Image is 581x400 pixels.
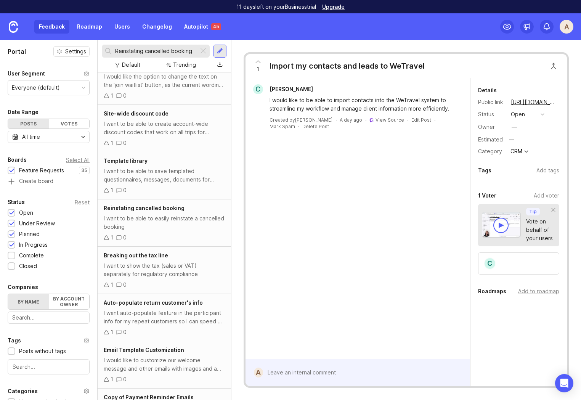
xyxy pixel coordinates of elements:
[526,217,553,243] div: Vote on behalf of your users
[104,309,225,326] div: I want auto-populate feature in the participant info for my repeat customers so I can speed up th...
[236,3,316,11] p: 11 days left on your Business trial
[111,328,113,336] div: 1
[510,149,522,154] div: CRM
[478,86,497,95] div: Details
[104,347,184,353] span: Email Template Customization
[8,294,49,309] label: By name
[213,24,219,30] p: 45
[376,117,404,123] a: View Source
[19,251,44,260] div: Complete
[81,167,87,173] p: 35
[8,387,38,396] div: Categories
[110,20,135,34] a: Users
[369,118,374,122] img: gong
[529,209,537,215] p: Tip
[478,287,506,296] div: Roadmaps
[407,117,408,123] div: ·
[111,139,113,147] div: 1
[98,58,231,105] a: Ability to Change 'Join Waitlist' Button TextI would like the option to change the text on the 'j...
[98,105,231,152] a: Site-wide discount codeI want to be able to create account-wide discount codes that work on all t...
[340,117,362,123] a: A day ago
[270,96,455,113] div: I would like to be able to import contacts into the WeTravel system to streamline my workflow and...
[257,65,259,73] span: 1
[12,313,85,322] input: Search...
[482,212,521,238] img: video-thumbnail-vote-d41b83416815613422e2ca741bf692cc.jpg
[104,299,203,306] span: Auto-populate return customer's info
[8,178,90,185] a: Create board
[123,328,127,336] div: 0
[270,61,425,71] div: Import my contacts and leads to WeTravel
[49,294,90,309] label: By account owner
[19,241,48,249] div: In Progress
[122,61,140,69] div: Default
[518,287,559,296] div: Add to roadmap
[180,20,226,34] a: Autopilot 45
[77,134,89,140] svg: toggle icon
[8,47,26,56] h1: Portal
[104,110,169,117] span: Site-wide discount code
[411,117,431,123] div: Edit Post
[19,347,66,355] div: Posts without tags
[104,214,225,231] div: I want to be able to easily reinstate a cancelled booking
[478,98,505,106] div: Public link
[270,117,332,123] div: Created by [PERSON_NAME]
[8,336,21,345] div: Tags
[270,123,295,130] button: Mark Spam
[138,20,177,34] a: Changelog
[123,233,127,242] div: 0
[365,117,366,123] div: ·
[53,46,90,57] button: Settings
[19,219,55,228] div: Under Review
[478,147,505,156] div: Category
[546,58,561,74] button: Close button
[8,69,45,78] div: User Segment
[478,123,505,131] div: Owner
[249,84,319,94] a: C[PERSON_NAME]
[49,119,90,129] div: Votes
[511,110,525,119] div: open
[254,368,263,378] div: A
[22,133,40,141] div: All time
[8,108,39,117] div: Date Range
[65,48,86,55] span: Settings
[19,262,37,270] div: Closed
[509,97,559,107] a: [URL][DOMAIN_NAME]
[555,374,573,392] div: Open Intercom Messenger
[104,252,168,259] span: Breaking out the tax line
[123,281,127,289] div: 0
[298,123,299,130] div: ·
[98,152,231,199] a: Template libraryI want to be able to save templated questionnaires, messages, documents for eSign...
[507,135,517,145] div: —
[98,247,231,294] a: Breaking out the tax lineI want to show the tax (sales or VAT) separately for regulatory complian...
[478,166,491,175] div: Tags
[8,283,38,292] div: Companies
[335,117,337,123] div: ·
[560,20,573,34] button: A
[13,363,85,371] input: Search...
[98,341,231,389] a: Email Template CustomizationI would like to customize our welcome message and other emails with i...
[98,294,231,341] a: Auto-populate return customer's infoI want auto-populate feature in the participant info for my r...
[123,139,127,147] div: 0
[104,205,185,211] span: Reinstating cancelled booking
[12,84,60,92] div: Everyone (default)
[111,92,113,100] div: 1
[111,375,113,384] div: 1
[534,191,559,200] div: Add voter
[536,166,559,175] div: Add tags
[115,47,196,55] input: Search...
[104,167,225,184] div: I want to be able to save templated questionnaires, messages, documents for eSignature to just gr...
[8,155,27,164] div: Boards
[270,86,313,92] span: [PERSON_NAME]
[478,191,496,200] div: 1 Voter
[434,117,435,123] div: ·
[478,110,505,119] div: Status
[322,4,345,10] a: Upgrade
[123,92,127,100] div: 0
[98,199,231,247] a: Reinstating cancelled bookingI want to be able to easily reinstate a cancelled booking10
[8,119,49,129] div: Posts
[72,20,107,34] a: Roadmap
[104,356,225,373] div: I would like to customize our welcome message and other emails with images and a specific footer.
[19,230,40,238] div: Planned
